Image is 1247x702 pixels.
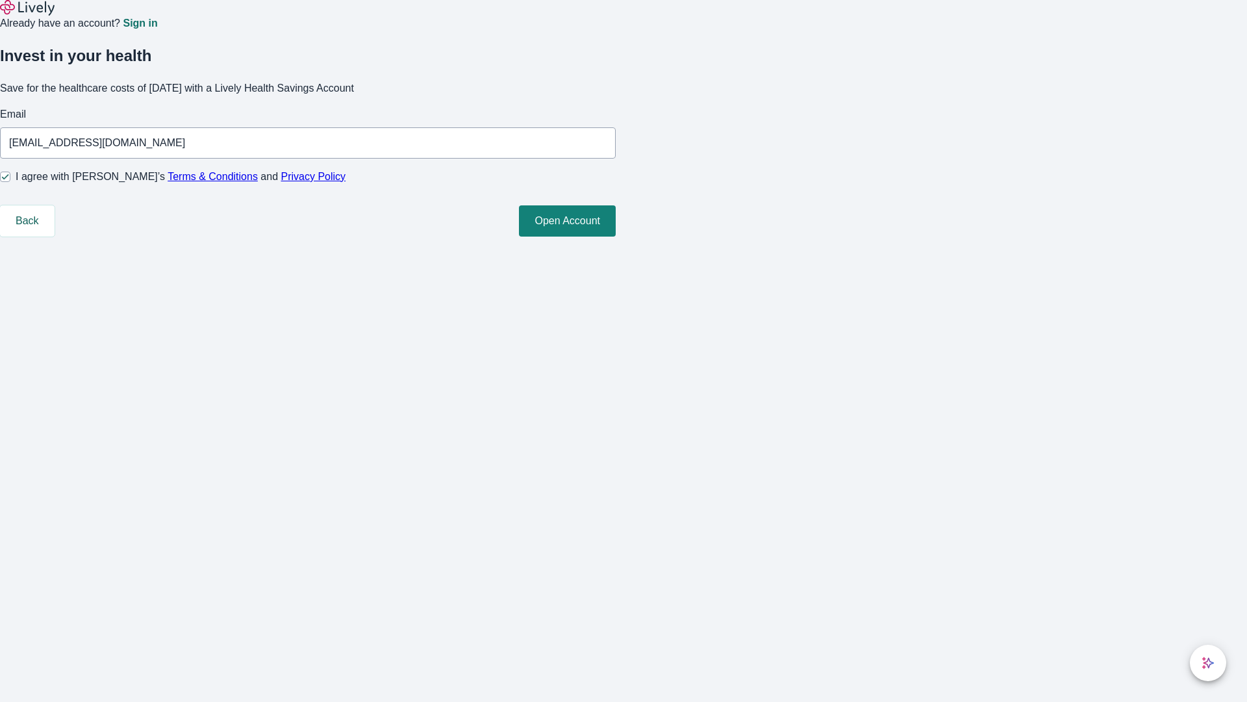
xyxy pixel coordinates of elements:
a: Privacy Policy [281,171,346,182]
span: I agree with [PERSON_NAME]’s and [16,169,346,185]
button: Open Account [519,205,616,237]
a: Sign in [123,18,157,29]
svg: Lively AI Assistant [1202,656,1215,669]
a: Terms & Conditions [168,171,258,182]
button: chat [1190,645,1226,681]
